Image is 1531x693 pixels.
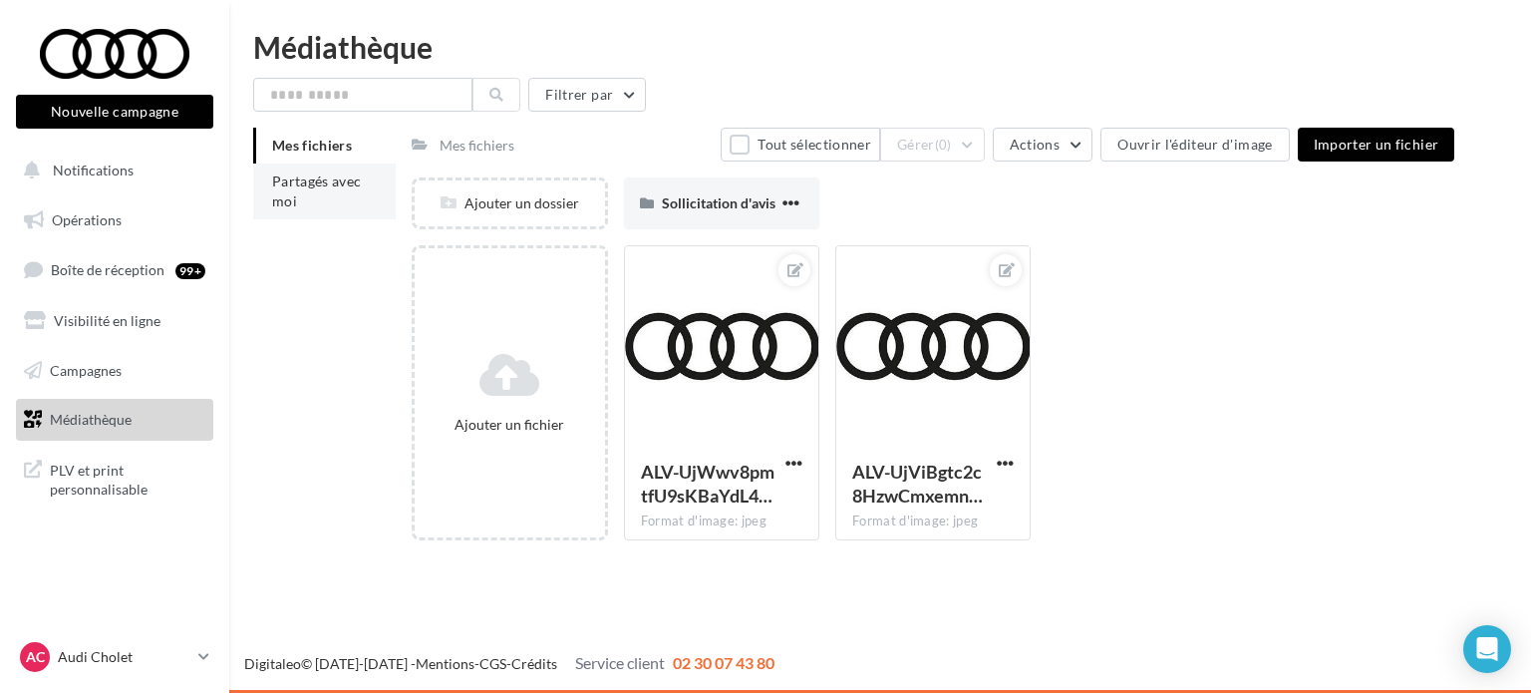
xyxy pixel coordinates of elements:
[26,647,45,667] span: AC
[12,300,217,342] a: Visibilité en ligne
[993,128,1092,162] button: Actions
[852,513,1014,530] div: Format d'image: jpeg
[12,199,217,241] a: Opérations
[1298,128,1455,162] button: Importer un fichier
[244,655,301,672] a: Digitaleo
[244,655,774,672] span: © [DATE]-[DATE] - - -
[272,137,352,154] span: Mes fichiers
[175,263,205,279] div: 99+
[528,78,646,112] button: Filtrer par
[423,415,596,435] div: Ajouter un fichier
[253,32,1507,62] div: Médiathèque
[12,248,217,291] a: Boîte de réception99+
[272,173,362,209] span: Partagés avec moi
[673,653,774,672] span: 02 30 07 43 80
[54,312,160,329] span: Visibilité en ligne
[52,211,122,228] span: Opérations
[416,655,474,672] a: Mentions
[12,449,217,508] a: PLV et print personnalisable
[1010,136,1060,153] span: Actions
[58,647,190,667] p: Audi Cholet
[641,461,774,507] span: ALV-UjWwv8pmtfU9sKBaYdL4RWRoPMgu4mNR2CH2ge92_DyaSzvEuCw
[51,261,164,278] span: Boîte de réception
[16,638,213,676] a: AC Audi Cholet
[12,399,217,441] a: Médiathèque
[50,411,132,428] span: Médiathèque
[53,162,134,178] span: Notifications
[1314,136,1439,153] span: Importer un fichier
[50,457,205,500] span: PLV et print personnalisable
[511,655,557,672] a: Crédits
[12,150,209,191] button: Notifications
[662,194,775,211] span: Sollicitation d'avis
[440,136,514,156] div: Mes fichiers
[575,653,665,672] span: Service client
[935,137,952,153] span: (0)
[12,350,217,392] a: Campagnes
[1463,625,1511,673] div: Open Intercom Messenger
[641,513,802,530] div: Format d'image: jpeg
[50,361,122,378] span: Campagnes
[852,461,983,507] span: ALV-UjViBgtc2c8HzwCmxemn7qhhhvmPrdOQ0ZEUdybl6pA6af0jc44
[1100,128,1289,162] button: Ouvrir l'éditeur d'image
[16,95,213,129] button: Nouvelle campagne
[721,128,880,162] button: Tout sélectionner
[415,193,604,213] div: Ajouter un dossier
[479,655,506,672] a: CGS
[880,128,985,162] button: Gérer(0)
